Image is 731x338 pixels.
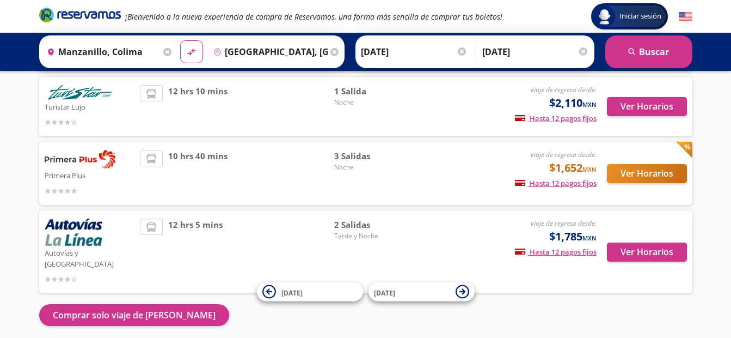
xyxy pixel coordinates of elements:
span: Hasta 12 pagos fijos [515,113,597,123]
button: Ver Horarios [607,97,687,116]
button: Buscar [605,35,692,68]
span: Tarde y Noche [334,231,410,241]
small: MXN [582,100,597,108]
p: Primera Plus [45,168,135,182]
span: Iniciar sesión [615,11,666,22]
button: [DATE] [257,282,363,301]
button: Ver Horarios [607,243,687,262]
span: 2 Salidas [334,219,410,231]
span: Hasta 12 pagos fijos [515,178,597,188]
small: MXN [582,165,597,173]
span: $1,652 [549,160,597,176]
input: Buscar Destino [209,38,328,65]
em: viaje de regreso desde: [531,150,597,159]
span: [DATE] [374,288,395,297]
img: Turistar Lujo [45,85,115,100]
span: 3 Salidas [334,150,410,162]
button: Ver Horarios [607,164,687,183]
button: English [679,10,692,23]
input: Opcional [482,38,589,65]
span: Noche [334,98,410,107]
span: 12 hrs 10 mins [168,85,228,128]
em: ¡Bienvenido a la nueva experiencia de compra de Reservamos, una forma más sencilla de comprar tus... [125,11,502,22]
button: [DATE] [368,282,475,301]
span: Hasta 12 pagos fijos [515,247,597,257]
em: viaje de regreso desde: [531,85,597,94]
img: Primera Plus [45,150,115,168]
span: 10 hrs 40 mins [168,150,228,197]
a: Brand Logo [39,7,121,26]
img: Autovías y La Línea [45,219,102,246]
span: $2,110 [549,95,597,111]
span: $1,785 [549,228,597,245]
small: MXN [582,234,597,242]
p: Autovías y [GEOGRAPHIC_DATA] [45,246,135,269]
span: [DATE] [281,288,303,297]
button: Comprar solo viaje de [PERSON_NAME] [39,304,229,326]
input: Elegir Fecha [361,38,468,65]
input: Buscar Origen [42,38,161,65]
i: Brand Logo [39,7,121,23]
span: 12 hrs 5 mins [168,219,223,285]
em: viaje de regreso desde: [531,219,597,228]
span: 1 Salida [334,85,410,98]
p: Turistar Lujo [45,100,135,113]
span: Noche [334,162,410,172]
